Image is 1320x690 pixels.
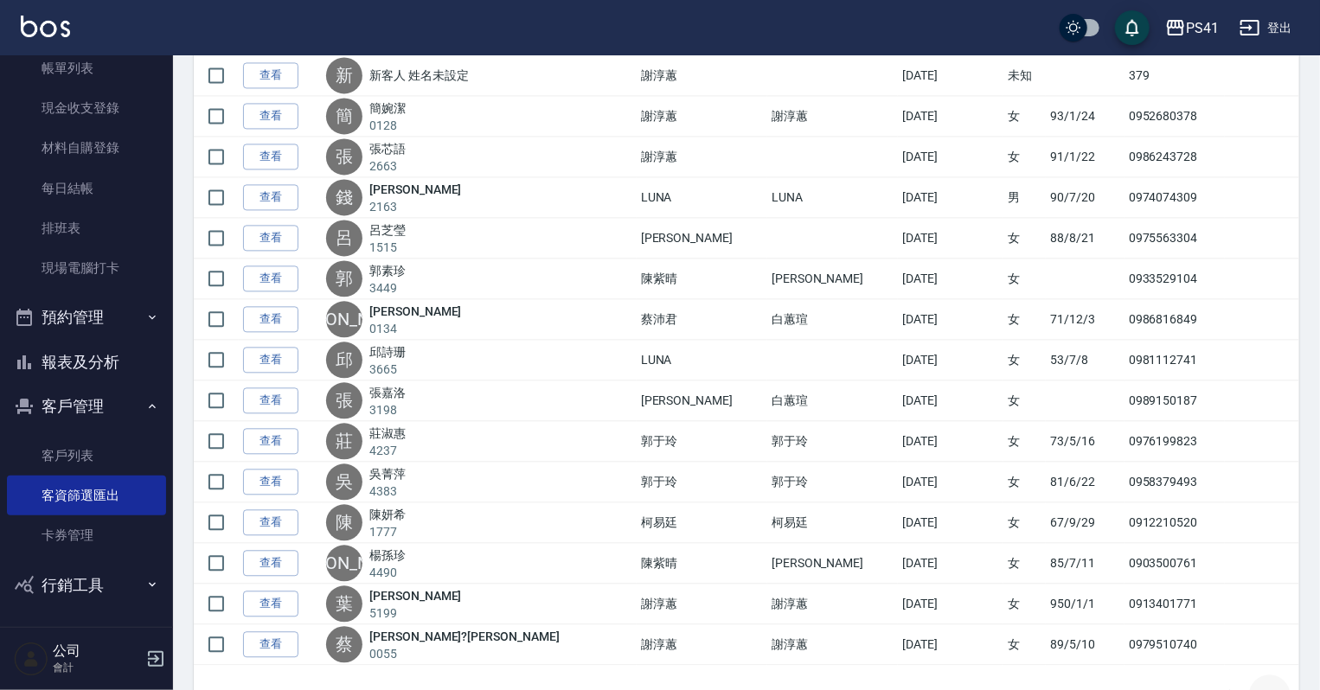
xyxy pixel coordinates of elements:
td: 0975563304 [1125,218,1225,259]
td: 91/1/22 [1046,137,1125,177]
td: 0912210520 [1125,502,1225,543]
a: 邱詩珊 [369,345,406,359]
td: 89/5/10 [1046,624,1125,665]
a: 查看 [243,62,298,89]
a: 查看 [243,631,298,658]
td: [DATE] [898,177,1003,218]
div: 呂 [326,220,362,256]
td: 陳紫晴 [637,259,767,299]
td: [DATE] [898,584,1003,624]
td: 柯易廷 [767,502,898,543]
button: 客戶管理 [7,384,166,429]
h5: 公司 [53,642,141,660]
a: 呂芝瑩 [369,223,406,237]
div: 張 [326,138,362,175]
td: 0989150187 [1125,380,1225,421]
a: 材料自購登錄 [7,128,166,168]
td: [PERSON_NAME] [767,543,898,584]
a: 客資篩選匯出 [7,476,166,515]
a: 查看 [243,387,298,414]
td: 85/7/11 [1046,543,1125,584]
div: 邱 [326,342,362,378]
td: 女 [1003,502,1046,543]
td: 女 [1003,543,1046,584]
td: 謝淳蕙 [767,96,898,137]
div: 2663 [369,158,406,174]
div: 蔡 [326,626,362,662]
td: 女 [1003,218,1046,259]
td: [DATE] [898,259,1003,299]
td: 女 [1003,421,1046,462]
td: 白蕙瑄 [767,299,898,340]
td: 0958379493 [1125,462,1225,502]
td: 女 [1003,137,1046,177]
div: 陳 [326,504,362,540]
a: 查看 [243,144,298,170]
img: Person [14,642,48,676]
div: 5199 [369,605,461,621]
a: 查看 [243,428,298,455]
div: 2163 [369,199,461,214]
a: 查看 [243,184,298,211]
td: 53/7/8 [1046,340,1125,380]
div: 錢 [326,179,362,215]
div: 1515 [369,240,406,255]
td: 0903500761 [1125,543,1225,584]
a: 查看 [243,591,298,617]
td: [DATE] [898,96,1003,137]
div: 葉 [326,585,362,622]
a: 排班表 [7,208,166,248]
td: 女 [1003,462,1046,502]
td: 0981112741 [1125,340,1225,380]
td: LUNA [637,177,767,218]
a: [PERSON_NAME]?[PERSON_NAME] [369,629,560,643]
a: 查看 [243,509,298,536]
td: 93/1/24 [1046,96,1125,137]
td: 未知 [1003,55,1046,96]
a: 查看 [243,306,298,333]
td: 女 [1003,259,1046,299]
td: [DATE] [898,137,1003,177]
a: 陳妍希 [369,508,406,521]
td: 謝淳蕙 [637,137,767,177]
td: 0974074309 [1125,177,1225,218]
p: 會計 [53,660,141,675]
a: 簡婉潔 [369,101,406,115]
td: 0952680378 [1125,96,1225,137]
a: 現金收支登錄 [7,88,166,128]
td: 謝淳蕙 [637,96,767,137]
a: 查看 [243,265,298,292]
div: 0055 [369,646,560,661]
a: 卡券管理 [7,515,166,555]
div: 吳 [326,463,362,500]
td: [DATE] [898,462,1003,502]
td: 蔡沛君 [637,299,767,340]
td: LUNA [767,177,898,218]
div: 張 [326,382,362,418]
td: 81/6/22 [1046,462,1125,502]
td: [DATE] [898,502,1003,543]
a: 帳單列表 [7,48,166,88]
td: 73/5/16 [1046,421,1125,462]
td: 女 [1003,340,1046,380]
div: 4383 [369,483,406,499]
a: [PERSON_NAME] [369,589,461,603]
td: 女 [1003,380,1046,421]
button: 行銷工具 [7,563,166,608]
td: 白蕙瑄 [767,380,898,421]
a: 楊孫珍 [369,548,406,562]
a: 查看 [243,550,298,577]
td: 謝淳蕙 [637,55,767,96]
td: 女 [1003,299,1046,340]
td: 女 [1003,624,1046,665]
td: 男 [1003,177,1046,218]
a: 莊淑惠 [369,426,406,440]
td: [PERSON_NAME] [767,259,898,299]
div: 新 [326,57,362,93]
a: [PERSON_NAME] [369,182,461,196]
button: 登出 [1233,12,1299,44]
a: 張嘉洛 [369,386,406,399]
td: [PERSON_NAME] [637,218,767,259]
div: PS41 [1186,17,1219,39]
td: 71/12/3 [1046,299,1125,340]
